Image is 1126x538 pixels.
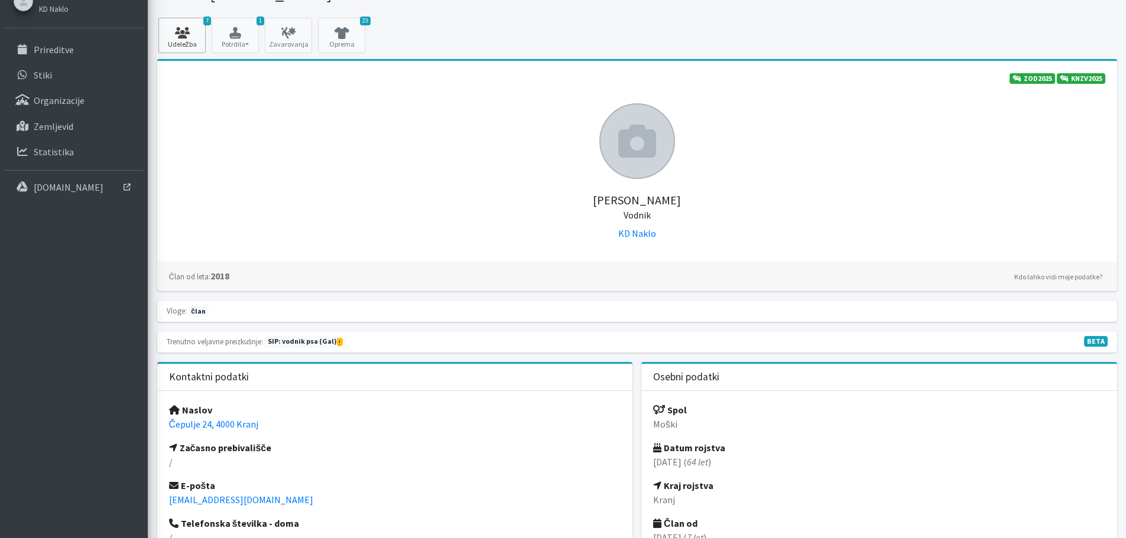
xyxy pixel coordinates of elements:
button: 1 Potrdila [212,18,259,53]
a: [DOMAIN_NAME] [5,175,143,199]
p: Organizacije [34,94,85,106]
strong: Kraj rojstva [653,480,713,491]
a: Stiki [5,63,143,87]
a: 23 Oprema [318,18,365,53]
small: Član od leta: [169,272,210,281]
p: / [169,455,621,469]
span: 7 [203,17,211,25]
strong: Spol [653,404,687,416]
a: KD Naklo [39,1,109,15]
a: Kdo lahko vidi moje podatke? [1011,270,1105,284]
span: 1 [257,17,264,25]
strong: Telefonska številka - doma [169,517,300,529]
a: Statistika [5,140,143,164]
strong: Začasno prebivališče [169,442,272,454]
p: [DOMAIN_NAME] [34,181,103,193]
p: [DATE] ( ) [653,455,1105,469]
h3: Kontaktni podatki [169,371,249,383]
p: Kranj [653,493,1105,507]
span: 23 [360,17,371,25]
p: Stiki [34,69,52,81]
span: V fazi razvoja [1084,336,1108,347]
small: Vodnik [624,209,651,221]
p: Statistika [34,146,74,158]
strong: 2018 [169,270,229,282]
small: Trenutno veljavne preizkušnje: [167,337,263,346]
span: član [189,306,209,317]
a: [EMAIL_ADDRESS][DOMAIN_NAME] [169,494,313,506]
a: Zavarovanja [265,18,312,53]
a: Zemljevid [5,115,143,138]
p: Prireditve [34,44,74,56]
a: Čepulje 24, 4000 Kranj [169,418,259,430]
strong: Član od [653,517,697,529]
small: KD Naklo [39,4,69,14]
strong: Datum rojstva [653,442,725,454]
a: ZOD2025 [1010,73,1055,84]
a: KD Naklo [618,227,656,239]
a: 7 Udeležba [158,18,206,53]
p: Zemljevid [34,120,73,132]
h5: [PERSON_NAME] [169,179,1105,221]
strong: E-pošta [169,480,216,491]
a: KNZV2025 [1057,73,1105,84]
em: 64 let [687,456,708,468]
p: Moški [653,417,1105,431]
strong: Naslov [169,404,212,416]
h3: Osebni podatki [653,371,719,383]
small: Vloge: [167,306,187,315]
a: Prireditve [5,38,143,61]
span: Kmalu preteče [337,338,343,346]
a: Organizacije [5,89,143,112]
span: Naslednja preizkušnja: jesen 2025 [265,336,346,348]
